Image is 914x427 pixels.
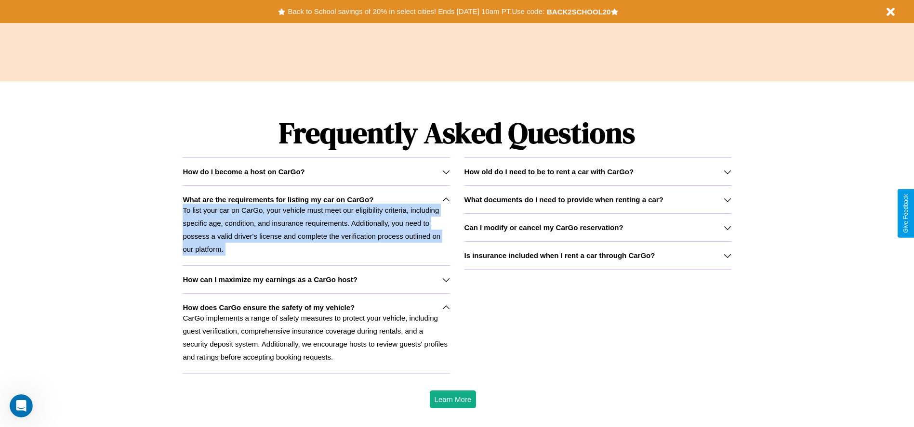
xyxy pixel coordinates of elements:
div: Give Feedback [902,194,909,233]
p: To list your car on CarGo, your vehicle must meet our eligibility criteria, including specific ag... [183,204,450,256]
button: Learn More [430,390,477,408]
h3: Can I modify or cancel my CarGo reservation? [464,223,623,232]
h3: How do I become a host on CarGo? [183,168,305,176]
h3: What documents do I need to provide when renting a car? [464,195,663,204]
p: CarGo implements a range of safety measures to protect your vehicle, including guest verification... [183,311,450,363]
h3: What are the requirements for listing my car on CarGo? [183,195,373,204]
b: BACK2SCHOOL20 [547,8,611,16]
button: Back to School savings of 20% in select cities! Ends [DATE] 10am PT.Use code: [285,5,546,18]
h1: Frequently Asked Questions [183,108,731,157]
h3: Is insurance included when I rent a car through CarGo? [464,251,655,259]
h3: How old do I need to be to rent a car with CarGo? [464,168,634,176]
h3: How does CarGo ensure the safety of my vehicle? [183,303,355,311]
h3: How can I maximize my earnings as a CarGo host? [183,275,358,284]
iframe: Intercom live chat [10,394,33,417]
